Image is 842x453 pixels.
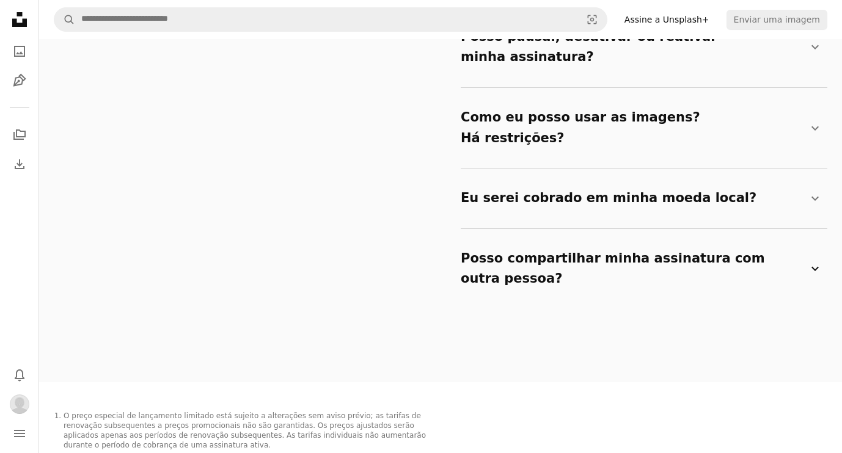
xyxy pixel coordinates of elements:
summary: Posso pausar, desativar ou reativar minha assinatura? [461,17,822,78]
img: Avatar do usuário Jhonatan Carneiro [10,394,29,414]
a: Coleções [7,123,32,147]
button: Pesquise na Unsplash [54,8,75,31]
a: Assine a Unsplash+ [617,10,717,29]
button: Perfil [7,392,32,416]
summary: Eu serei cobrado em minha moeda local? [461,178,822,219]
button: Notificações [7,363,32,387]
button: Menu [7,421,32,446]
a: Ilustrações [7,68,32,93]
li: O preço especial de lançamento limitado está sujeito a alterações sem aviso prévio; as tarifas de... [64,411,441,451]
form: Pesquise conteúdo visual em todo o site [54,7,607,32]
a: Histórico de downloads [7,152,32,176]
summary: Como eu posso usar as imagens? Há restrições? [461,98,822,158]
a: Início — Unsplash [7,7,32,34]
button: Enviar uma imagem [727,10,827,29]
summary: Posso compartilhar minha assinatura com outra pessoa? [461,239,822,299]
button: Pesquisa visual [577,8,607,31]
a: Fotos [7,39,32,63]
